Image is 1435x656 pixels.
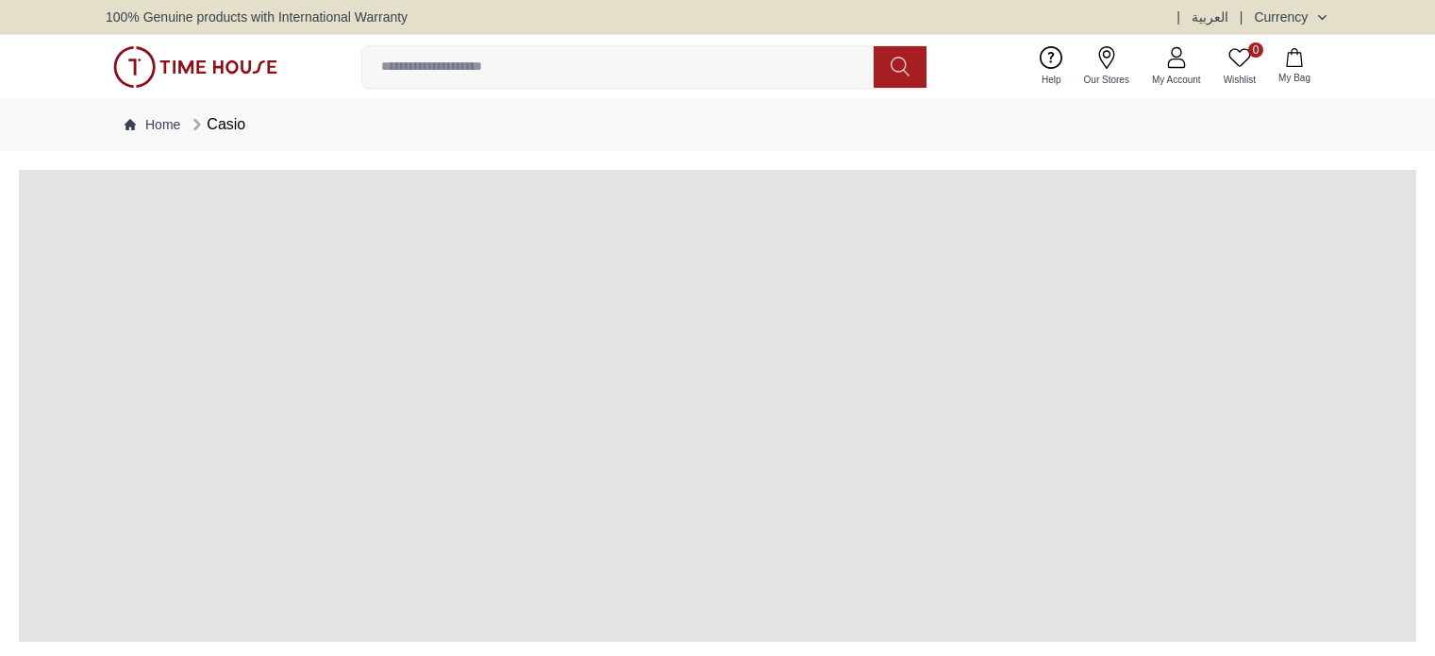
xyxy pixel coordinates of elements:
[113,46,277,88] img: ...
[1076,73,1137,87] span: Our Stores
[1144,73,1209,87] span: My Account
[1212,42,1267,91] a: 0Wishlist
[1248,42,1263,58] span: 0
[1034,73,1069,87] span: Help
[106,8,408,26] span: 100% Genuine products with International Warranty
[1030,42,1073,91] a: Help
[1240,8,1243,26] span: |
[1271,71,1318,85] span: My Bag
[1267,44,1322,89] button: My Bag
[188,113,245,136] div: Casio
[125,115,180,134] a: Home
[1176,8,1180,26] span: |
[1073,42,1141,91] a: Our Stores
[1216,73,1263,87] span: Wishlist
[1192,8,1228,26] button: العربية
[1254,8,1315,26] div: Currency
[106,98,1329,151] nav: Breadcrumb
